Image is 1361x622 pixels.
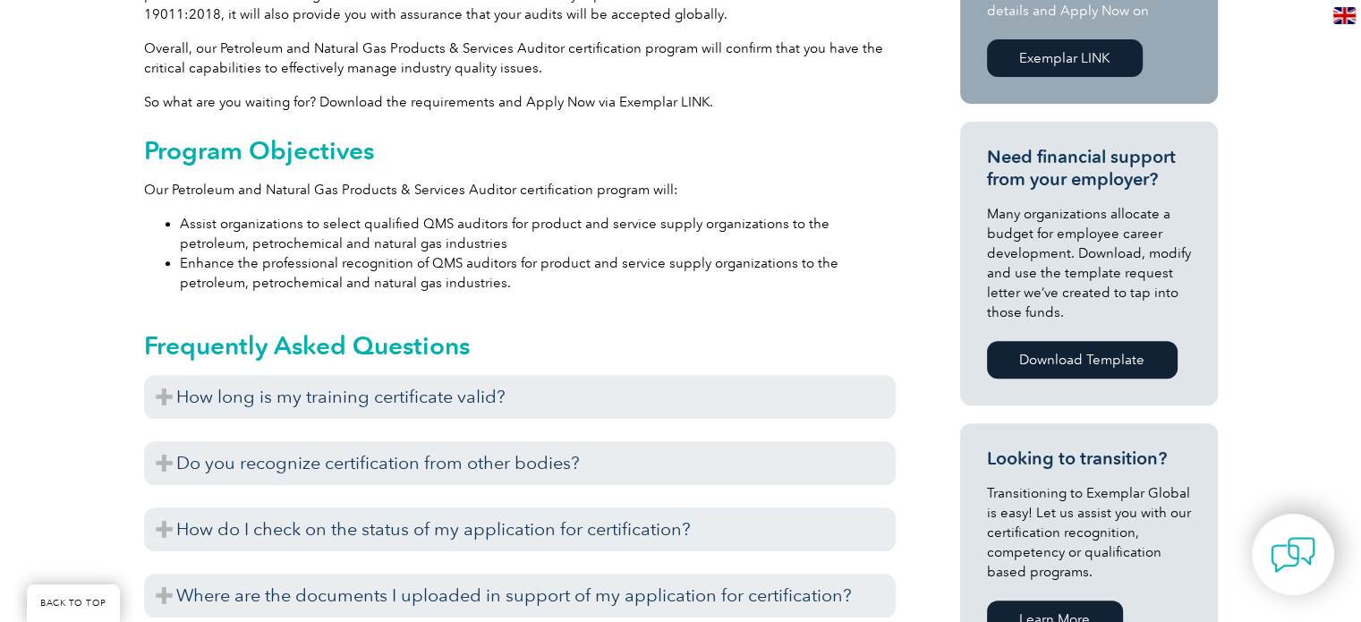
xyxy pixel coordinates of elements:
p: Transitioning to Exemplar Global is easy! Let us assist you with our certification recognition, c... [987,483,1191,582]
a: Exemplar LINK [987,39,1143,77]
li: Enhance the professional recognition of QMS auditors for product and service supply organizations... [180,253,896,293]
img: en [1333,7,1356,24]
h2: Frequently Asked Questions [144,331,896,360]
li: Assist organizations to select qualified QMS auditors for product and service supply organization... [180,214,896,253]
img: contact-chat.png [1271,533,1315,577]
h3: Where are the documents I uploaded in support of my application for certification? [144,574,896,618]
p: Overall, our Petroleum and Natural Gas Products & Services Auditor certification program will con... [144,38,896,78]
p: Many organizations allocate a budget for employee career development. Download, modify and use th... [987,204,1191,322]
p: Our Petroleum and Natural Gas Products & Services Auditor certification program will: [144,180,896,200]
h3: Need financial support from your employer? [987,146,1191,191]
p: So what are you waiting for? Download the requirements and Apply Now via Exemplar LINK. [144,92,896,112]
h3: How do I check on the status of my application for certification? [144,507,896,551]
h3: Do you recognize certification from other bodies? [144,441,896,485]
h2: Program Objectives [144,136,896,165]
a: BACK TO TOP [27,584,120,622]
a: Download Template [987,341,1178,379]
h3: Looking to transition? [987,447,1191,470]
h3: How long is my training certificate valid? [144,375,896,419]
